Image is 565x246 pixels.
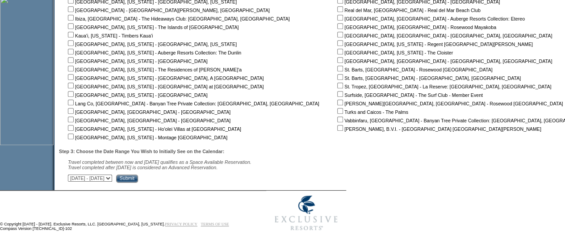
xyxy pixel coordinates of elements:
[335,126,541,132] nobr: [PERSON_NAME], B.V.I. - [GEOGRAPHIC_DATA] [GEOGRAPHIC_DATA][PERSON_NAME]
[66,109,230,115] nobr: [GEOGRAPHIC_DATA], [GEOGRAPHIC_DATA] - [GEOGRAPHIC_DATA]
[66,135,227,140] nobr: [GEOGRAPHIC_DATA], [US_STATE] - Montage [GEOGRAPHIC_DATA]
[66,92,208,98] nobr: [GEOGRAPHIC_DATA], [US_STATE] - [GEOGRAPHIC_DATA]
[335,16,525,21] nobr: [GEOGRAPHIC_DATA], [GEOGRAPHIC_DATA] - Auberge Resorts Collection: Etereo
[68,159,251,165] span: Travel completed between now and [DATE] qualifies as a Space Available Reservation.
[335,67,492,72] nobr: St. Barts, [GEOGRAPHIC_DATA] - Rosewood [GEOGRAPHIC_DATA]
[201,222,229,226] a: TERMS OF USE
[66,118,230,123] nobr: [GEOGRAPHIC_DATA], [GEOGRAPHIC_DATA] - [GEOGRAPHIC_DATA]
[66,25,239,30] nobr: [GEOGRAPHIC_DATA], [US_STATE] - The Islands of [GEOGRAPHIC_DATA]
[66,58,208,64] nobr: [GEOGRAPHIC_DATA], [US_STATE] - [GEOGRAPHIC_DATA]
[66,42,237,47] nobr: [GEOGRAPHIC_DATA], [US_STATE] - [GEOGRAPHIC_DATA], [US_STATE]
[66,50,241,55] nobr: [GEOGRAPHIC_DATA], [US_STATE] - Auberge Resorts Collection: The Dunlin
[66,84,264,89] nobr: [GEOGRAPHIC_DATA], [US_STATE] - [GEOGRAPHIC_DATA] at [GEOGRAPHIC_DATA]
[116,175,138,183] input: Submit
[335,42,533,47] nobr: [GEOGRAPHIC_DATA], [US_STATE] - Regent [GEOGRAPHIC_DATA][PERSON_NAME]
[335,8,481,13] nobr: Real del Mar, [GEOGRAPHIC_DATA] - Real del Mar Beach Club
[266,191,346,235] img: Exclusive Resorts
[66,16,290,21] nobr: Ibiza, [GEOGRAPHIC_DATA] - The Hideaways Club: [GEOGRAPHIC_DATA], [GEOGRAPHIC_DATA]
[66,33,153,38] nobr: Kaua'i, [US_STATE] - Timbers Kaua'i
[335,75,521,81] nobr: St. Barts, [GEOGRAPHIC_DATA] - [GEOGRAPHIC_DATA], [GEOGRAPHIC_DATA]
[335,58,552,64] nobr: [GEOGRAPHIC_DATA], [GEOGRAPHIC_DATA] - [GEOGRAPHIC_DATA], [GEOGRAPHIC_DATA]
[66,126,241,132] nobr: [GEOGRAPHIC_DATA], [US_STATE] - Ho'olei Villas at [GEOGRAPHIC_DATA]
[335,25,496,30] nobr: [GEOGRAPHIC_DATA], [GEOGRAPHIC_DATA] - Rosewood Mayakoba
[165,222,197,226] a: PRIVACY POLICY
[335,33,552,38] nobr: [GEOGRAPHIC_DATA], [GEOGRAPHIC_DATA] - [GEOGRAPHIC_DATA], [GEOGRAPHIC_DATA]
[66,101,319,106] nobr: Lang Co, [GEOGRAPHIC_DATA] - Banyan Tree Private Collection: [GEOGRAPHIC_DATA], [GEOGRAPHIC_DATA]
[66,67,242,72] nobr: [GEOGRAPHIC_DATA], [US_STATE] - The Residences of [PERSON_NAME]'a
[335,92,483,98] nobr: Surfside, [GEOGRAPHIC_DATA] - The Surf Club - Member Event
[66,8,270,13] nobr: [GEOGRAPHIC_DATA] - [GEOGRAPHIC_DATA][PERSON_NAME], [GEOGRAPHIC_DATA]
[335,50,453,55] nobr: [GEOGRAPHIC_DATA], [US_STATE] - The Cloister
[335,109,408,115] nobr: Turks and Caicos - The Palms
[335,101,563,106] nobr: [PERSON_NAME][GEOGRAPHIC_DATA], [GEOGRAPHIC_DATA] - Rosewood [GEOGRAPHIC_DATA]
[66,75,264,81] nobr: [GEOGRAPHIC_DATA], [US_STATE] - [GEOGRAPHIC_DATA], A [GEOGRAPHIC_DATA]
[335,84,551,89] nobr: St. Tropez, [GEOGRAPHIC_DATA] - La Reserve: [GEOGRAPHIC_DATA], [GEOGRAPHIC_DATA]
[59,149,224,154] b: Step 3: Choose the Date Range You Wish to Initially See on the Calendar:
[68,165,218,170] nobr: Travel completed after [DATE] is considered an Advanced Reservation.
